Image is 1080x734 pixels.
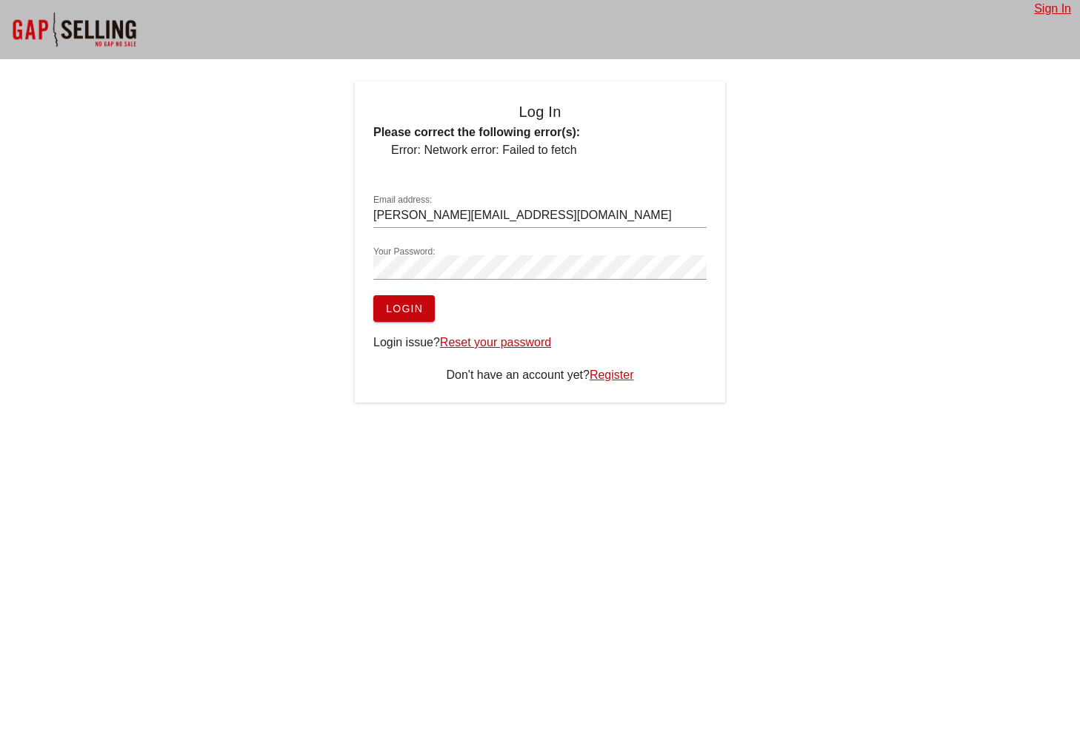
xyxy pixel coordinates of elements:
[391,141,707,159] li: Error: Network error: Failed to fetch
[373,100,707,124] h4: Log In
[373,334,707,351] div: Login issue?
[373,246,436,257] label: Your Password:
[440,336,551,349] a: Reset your password
[373,295,435,322] button: Login
[373,366,707,384] div: Don't have an account yet?
[590,368,634,381] a: Register
[385,303,423,314] span: Login
[373,126,580,138] b: Please correct the following error(s):
[373,195,432,206] label: Email address:
[1034,2,1071,15] a: Sign In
